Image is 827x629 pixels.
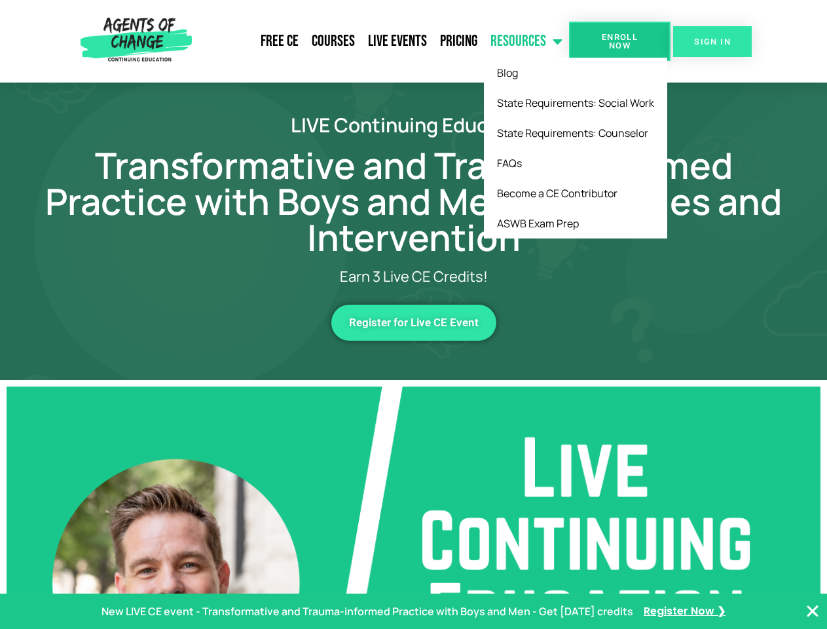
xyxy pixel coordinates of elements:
[484,58,667,238] ul: Resources
[41,147,787,256] h1: Transformative and Trauma-informed Practice with Boys and Men: Strategies and Intervention
[484,58,667,88] a: Blog
[484,25,569,58] a: Resources
[361,25,433,58] a: Live Events
[569,22,671,61] a: Enroll Now
[197,25,569,58] nav: Menu
[93,269,735,285] p: Earn 3 Live CE Credits!
[484,88,667,118] a: State Requirements: Social Work
[331,305,496,341] a: Register for Live CE Event
[305,25,361,58] a: Courses
[254,25,305,58] a: Free CE
[41,115,787,134] h2: LIVE Continuing Education
[101,602,633,621] p: New LIVE CE event - Transformative and Trauma-informed Practice with Boys and Men - Get [DATE] cr...
[484,178,667,208] a: Become a CE Contributor
[673,26,752,57] a: SIGN IN
[349,317,479,328] span: Register for Live CE Event
[484,118,667,148] a: State Requirements: Counselor
[433,25,484,58] a: Pricing
[644,602,726,621] a: Register Now ❯
[484,148,667,178] a: FAQs
[484,208,667,238] a: ASWB Exam Prep
[694,37,731,46] span: SIGN IN
[590,33,650,50] span: Enroll Now
[805,603,820,619] button: Close Banner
